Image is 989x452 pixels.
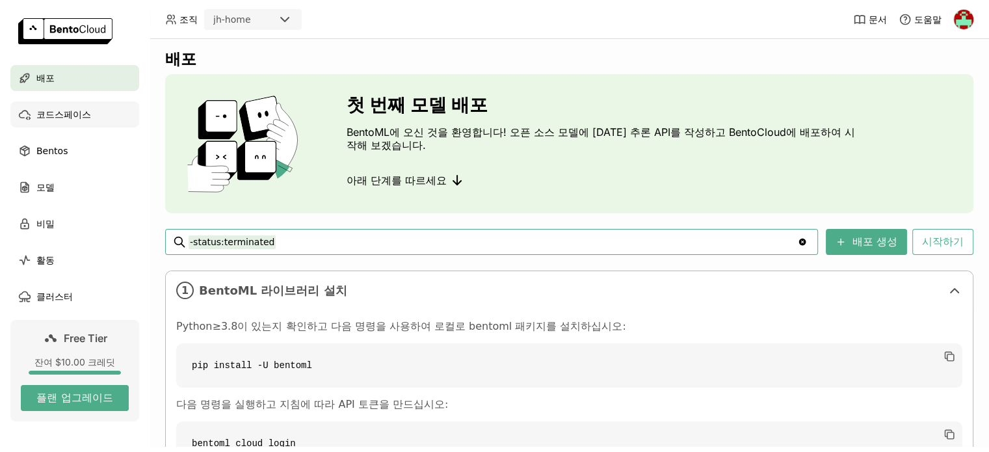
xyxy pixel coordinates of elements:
[347,174,447,187] span: 아래 단계를 따르세요
[199,284,942,298] span: BentoML 라이브러리 설치
[179,14,198,25] span: 조직
[36,70,55,86] span: 배포
[899,13,942,26] div: 도움말
[165,49,973,69] div: 배포
[36,216,55,232] span: 비밀
[36,143,68,159] span: Bentos
[176,282,194,299] i: 1
[10,284,139,310] a: 클러스터
[252,14,254,27] input: Selected jh-home.
[36,289,73,304] span: 클러스터
[869,14,887,25] span: 문서
[36,179,55,195] span: 모델
[176,95,315,193] img: cover onboarding
[912,229,973,255] button: 시작하기
[18,18,112,44] img: logo
[10,65,139,91] a: 배포
[347,94,860,115] h3: 첫 번째 모델 배포
[176,320,962,333] p: Python≥3.8이 있는지 확인하고 다음 명령을 사용하여 로컬로 bentoml 패키지를 설치하십시오:
[347,126,860,152] p: BentoML에 오신 것을 환영합니다! 오픈 소스 모델에 [DATE] 추론 API를 작성하고 BentoCloud에 배포하여 시작해 보겠습니다.
[36,252,55,268] span: 활동
[10,247,139,273] a: 활동
[914,14,942,25] span: 도움말
[853,13,887,26] a: 문서
[10,174,139,200] a: 모델
[10,101,139,127] a: 코드스페이스
[21,385,129,411] button: 플랜 업그레이드
[21,356,129,368] div: 잔여 $10.00 크레딧
[10,211,139,237] a: 비밀
[213,13,251,26] div: jh-home
[166,271,973,310] div: 1BentoML 라이브러리 설치
[189,232,797,252] input: 검색
[10,138,139,164] a: Bentos
[176,398,962,411] p: 다음 명령을 실행하고 지침에 따라 API 토큰을 만드십시오:
[64,332,107,345] span: Free Tier
[954,10,973,29] img: 재훈 정
[797,237,808,247] svg: Clear value
[826,229,907,255] button: 배포 생성
[10,320,139,421] a: Free Tier잔여 $10.00 크레딧플랜 업그레이드
[36,107,91,122] span: 코드스페이스
[176,343,962,388] code: pip install -U bentoml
